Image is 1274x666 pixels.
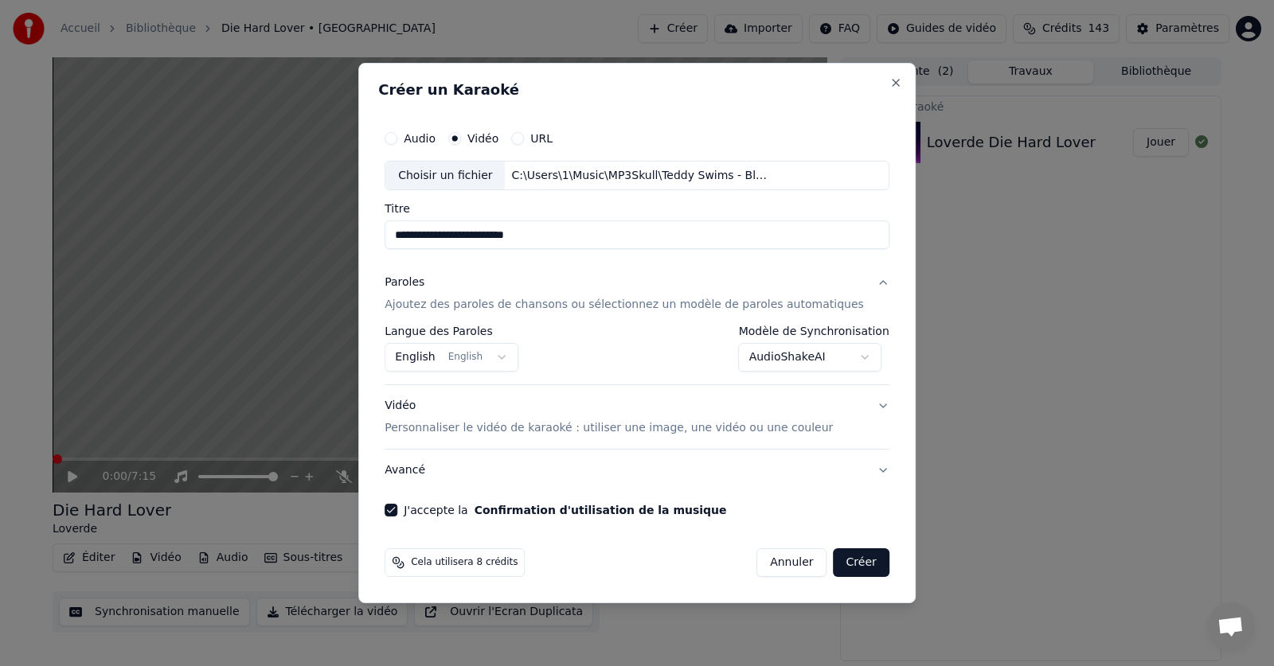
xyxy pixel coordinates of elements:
button: ParolesAjoutez des paroles de chansons ou sélectionnez un modèle de paroles automatiques [385,263,889,326]
label: Titre [385,204,889,215]
label: URL [530,133,553,144]
h2: Créer un Karaoké [378,83,896,97]
label: Modèle de Synchronisation [739,326,889,337]
button: J'accepte la [475,504,727,516]
label: Audio [404,133,436,144]
label: Langue des Paroles [385,326,518,337]
button: Annuler [756,548,827,577]
label: Vidéo [467,133,498,144]
p: Personnaliser le vidéo de karaoké : utiliser une image, une vidéo ou une couleur [385,420,833,436]
div: Paroles [385,275,424,291]
div: C:\Users\1\Music\MP3Skull\Teddy Swims - Blowin' Smoke.mkv [506,168,776,184]
label: J'accepte la [404,504,726,516]
button: Avancé [385,450,889,491]
div: Choisir un fichier [385,162,505,190]
button: Créer [834,548,889,577]
p: Ajoutez des paroles de chansons ou sélectionnez un modèle de paroles automatiques [385,298,864,314]
span: Cela utilisera 8 crédits [411,556,518,569]
div: ParolesAjoutez des paroles de chansons ou sélectionnez un modèle de paroles automatiques [385,326,889,385]
button: VidéoPersonnaliser le vidéo de karaoké : utiliser une image, une vidéo ou une couleur [385,386,889,450]
div: Vidéo [385,399,833,437]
